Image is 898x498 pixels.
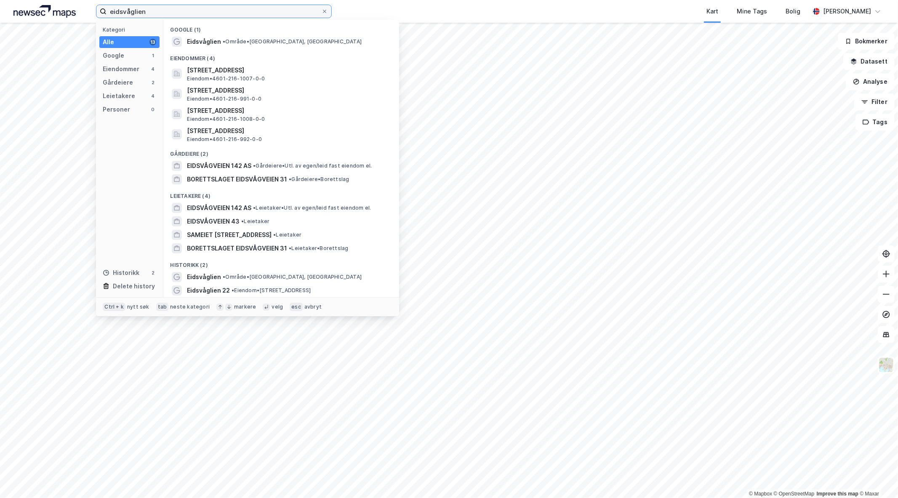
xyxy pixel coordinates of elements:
[187,85,389,96] span: [STREET_ADDRESS]
[786,6,800,16] div: Bolig
[149,79,156,86] div: 2
[187,243,287,253] span: BORETTSLAGET EIDSVÅGVEIEN 31
[843,53,895,70] button: Datasett
[289,176,291,182] span: •
[304,304,322,310] div: avbryt
[241,218,269,225] span: Leietaker
[163,48,399,64] div: Eiendommer (4)
[290,303,303,311] div: esc
[187,96,261,102] span: Eiendom • 4601-216-991-0-0
[163,144,399,159] div: Gårdeiere (2)
[187,230,272,240] span: SAMEIET [STREET_ADDRESS]
[127,304,149,310] div: nytt søk
[187,136,262,143] span: Eiendom • 4601-216-992-0-0
[103,37,114,47] div: Alle
[187,126,389,136] span: [STREET_ADDRESS]
[103,51,124,61] div: Google
[113,281,155,291] div: Delete history
[103,104,130,115] div: Personer
[103,64,139,74] div: Eiendommer
[170,304,210,310] div: neste kategori
[163,20,399,35] div: Google (1)
[241,218,244,224] span: •
[163,186,399,201] div: Leietakere (4)
[187,272,221,282] span: Eidsvåglien
[272,304,283,310] div: velg
[223,274,362,280] span: Område • [GEOGRAPHIC_DATA], [GEOGRAPHIC_DATA]
[232,287,234,293] span: •
[823,6,871,16] div: [PERSON_NAME]
[253,162,372,169] span: Gårdeiere • Utl. av egen/leid fast eiendom el.
[289,245,348,252] span: Leietaker • Borettslag
[854,93,895,110] button: Filter
[232,287,311,294] span: Eiendom • [STREET_ADDRESS]
[13,5,76,18] img: logo.a4113a55bc3d86da70a041830d287a7e.svg
[149,93,156,99] div: 4
[107,5,321,18] input: Søk på adresse, matrikkel, gårdeiere, leietakere eller personer
[774,491,815,497] a: OpenStreetMap
[817,491,858,497] a: Improve this map
[223,38,225,45] span: •
[163,255,399,270] div: Historikk (2)
[855,114,895,130] button: Tags
[187,75,265,82] span: Eiendom • 4601-216-1007-0-0
[103,77,133,88] div: Gårdeiere
[187,65,389,75] span: [STREET_ADDRESS]
[273,232,301,238] span: Leietaker
[187,285,230,296] span: Eidsvåglien 22
[253,205,256,211] span: •
[846,73,895,90] button: Analyse
[187,174,287,184] span: BORETTSLAGET EIDSVÅGVEIEN 31
[149,269,156,276] div: 2
[149,106,156,113] div: 0
[253,162,256,169] span: •
[187,216,240,226] span: EIDSVÅGVEIEN 43
[187,116,265,123] span: Eiendom • 4601-216-1008-0-0
[838,33,895,50] button: Bokmerker
[149,66,156,72] div: 4
[749,491,772,497] a: Mapbox
[856,458,898,498] div: Kontrollprogram for chat
[103,268,139,278] div: Historikk
[273,232,276,238] span: •
[187,106,389,116] span: [STREET_ADDRESS]
[187,37,221,47] span: Eidsvåglien
[103,91,135,101] div: Leietakere
[187,203,251,213] span: EIDSVÅGVEIEN 142 AS
[737,6,767,16] div: Mine Tags
[234,304,256,310] div: markere
[289,245,291,251] span: •
[253,205,371,211] span: Leietaker • Utl. av egen/leid fast eiendom el.
[103,27,160,33] div: Kategori
[149,39,156,45] div: 13
[223,274,225,280] span: •
[289,176,349,183] span: Gårdeiere • Borettslag
[706,6,718,16] div: Kart
[149,52,156,59] div: 1
[878,357,894,373] img: Z
[187,161,251,171] span: EIDSVÅGVEIEN 142 AS
[156,303,169,311] div: tab
[856,458,898,498] iframe: Chat Widget
[103,303,125,311] div: Ctrl + k
[223,38,362,45] span: Område • [GEOGRAPHIC_DATA], [GEOGRAPHIC_DATA]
